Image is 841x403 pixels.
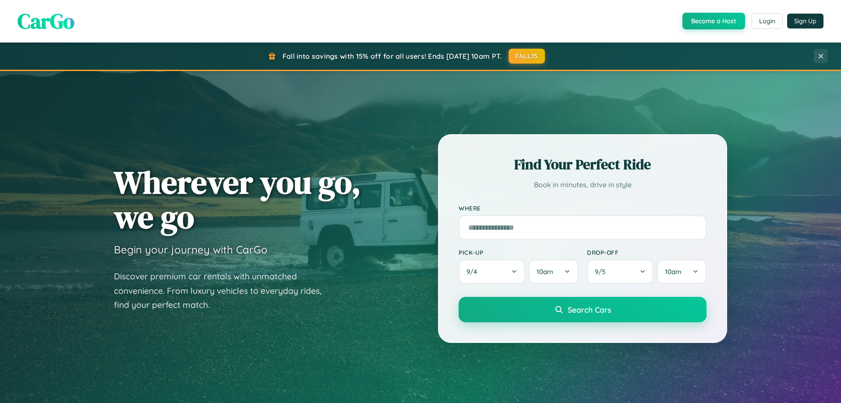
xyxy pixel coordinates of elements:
[114,165,361,234] h1: Wherever you go, we go
[587,260,654,284] button: 9/5
[787,14,823,29] button: Sign Up
[752,13,783,29] button: Login
[459,260,525,284] button: 9/4
[568,305,611,314] span: Search Cars
[587,249,707,256] label: Drop-off
[459,297,707,322] button: Search Cars
[283,52,502,61] span: Fall into savings with 15% off for all users! Ends [DATE] 10am PT.
[529,260,578,284] button: 10am
[114,243,268,256] h3: Begin your journey with CarGo
[114,269,333,312] p: Discover premium car rentals with unmatched convenience. From luxury vehicles to everyday rides, ...
[682,13,745,29] button: Become a Host
[459,204,707,212] label: Where
[665,267,682,276] span: 10am
[657,260,707,284] button: 10am
[459,249,578,256] label: Pick-up
[537,267,553,276] span: 10am
[459,155,707,174] h2: Find Your Perfect Ride
[466,267,481,276] span: 9 / 4
[509,49,545,64] button: FALL15
[18,7,74,36] span: CarGo
[459,178,707,191] p: Book in minutes, drive in style
[595,267,610,276] span: 9 / 5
